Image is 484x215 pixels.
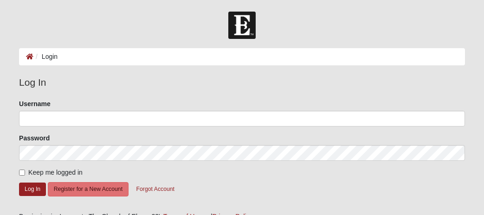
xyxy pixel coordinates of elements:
[19,170,25,176] input: Keep me logged in
[33,52,58,62] li: Login
[28,169,83,176] span: Keep me logged in
[130,182,181,196] button: Forgot Account
[228,12,256,39] img: Church of Eleven22 Logo
[19,183,46,196] button: Log In
[19,75,465,90] legend: Log In
[48,182,129,196] button: Register for a New Account
[19,133,50,143] label: Password
[19,99,51,108] label: Username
